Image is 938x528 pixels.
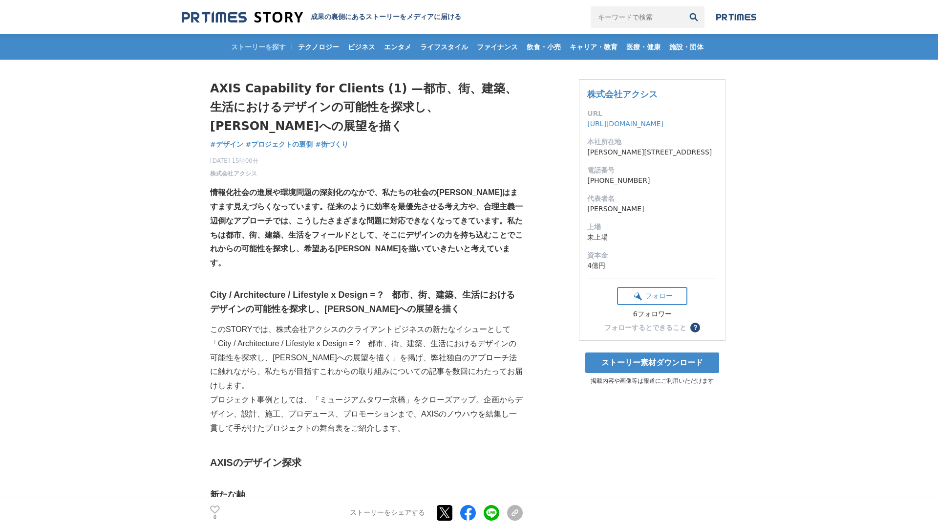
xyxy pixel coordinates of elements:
[587,176,717,186] dd: [PHONE_NUMBER]
[587,222,717,232] dt: 上場
[294,34,343,60] a: テクノロジー
[622,34,664,60] a: 医療・健康
[587,120,663,128] a: [URL][DOMAIN_NAME]
[380,34,415,60] a: エンタメ
[692,324,699,331] span: ？
[294,43,343,51] span: テクノロジー
[587,232,717,242] dd: 未上場
[566,34,621,60] a: キャリア・教育
[315,139,348,150] a: #街づくり
[585,352,719,373] a: ストーリー素材ダウンロード
[587,250,717,261] dt: 資本金
[587,204,717,214] dd: [PERSON_NAME]
[622,43,664,51] span: 医療・健康
[591,6,683,28] input: キーワードで検索
[587,89,658,99] a: 株式会社アクシス
[246,140,313,149] span: #プロジェクトの裏側
[210,323,523,393] p: このSTORYでは、株式会社アクシスのクライアントビジネスの新たなイシューとして「City / Architecture / Lifestyle x Design = ? 都市、街、建築、生活に...
[210,140,243,149] span: #デザイン
[182,11,303,24] img: 成果の裏側にあるストーリーをメディアに届ける
[473,43,522,51] span: ファイナンス
[690,323,700,332] button: ？
[579,377,725,385] p: 掲載内容や画像等は報道にご利用いただけます
[683,6,704,28] button: 検索
[416,34,472,60] a: ライフスタイル
[350,508,425,517] p: ストーリーをシェアする
[344,43,379,51] span: ビジネス
[210,156,258,165] span: [DATE] 15時00分
[617,310,687,319] div: 6フォロワー
[182,11,461,24] a: 成果の裏側にあるストーリーをメディアに届ける 成果の裏側にあるストーリーをメディアに届ける
[716,13,756,21] img: prtimes
[523,43,565,51] span: 飲食・小売
[473,34,522,60] a: ファイナンス
[587,147,717,157] dd: [PERSON_NAME][STREET_ADDRESS]
[210,169,257,178] a: 株式会社アクシス
[587,165,717,176] dt: 電話番号
[566,43,621,51] span: キャリア・教育
[604,324,686,331] div: フォローするとできること
[344,34,379,60] a: ビジネス
[617,287,687,305] button: フォロー
[587,261,717,271] dd: 4億円
[587,109,717,119] dt: URL
[587,137,717,147] dt: 本社所在地
[210,188,523,267] strong: 情報化社会の進展や環境問題の深刻化のなかで、私たちの社会の[PERSON_NAME]はますます見えづらくなっています。従来のように効率を最優先させる考え方や、合理主義一辺倒なアプローチでは、こう...
[665,34,707,60] a: 施設・団体
[315,140,348,149] span: #街づくり
[587,194,717,204] dt: 代表者名
[380,43,415,51] span: エンタメ
[210,139,243,150] a: #デザイン
[210,393,523,435] p: プロジェクト事例としては、「ミュージアムタワー京橋」をクローズアップ。企画からデザイン、設計、施工、プロデュース、プロモーションまで、AXISのノウハウを結集し一貫して手がけたプロジェクトの舞台...
[665,43,707,51] span: 施設・団体
[210,515,220,520] p: 0
[311,13,461,22] h2: 成果の裏側にあるストーリーをメディアに届ける
[246,139,313,150] a: #プロジェクトの裏側
[210,488,523,502] h3: 新たな軸
[210,79,523,135] h1: AXIS Capability for Clients (1) —都市、街、建築、生活におけるデザインの可能性を探求し、[PERSON_NAME]への展望を描く
[523,34,565,60] a: 飲食・小売
[210,288,523,316] h3: City / Architecture / Lifestyle x Design = ? 都市、街、建築、生活におけるデザインの可能性を探求し、[PERSON_NAME]への展望を描く
[416,43,472,51] span: ライフスタイル
[210,455,523,470] h2: AXISのデザイン探求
